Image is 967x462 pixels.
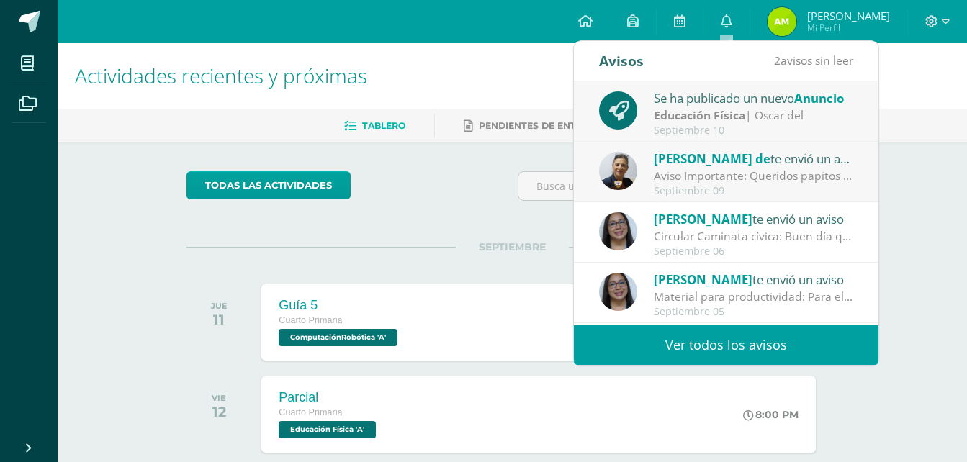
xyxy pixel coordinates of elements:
div: Aviso Importante: Queridos papitos por este medio les saludo cordialmente. El motivo de la presen... [654,168,854,184]
span: Anuncio [794,90,844,107]
span: [PERSON_NAME] [654,271,752,288]
strong: Educación Física [654,107,745,123]
div: VIE [212,393,226,403]
div: te envió un aviso [654,270,854,289]
span: Pendientes de entrega [479,120,602,131]
div: te envió un aviso [654,149,854,168]
span: Educación Física 'A' [279,421,376,438]
img: 9dfef7551d4ccda91457c169b8247c28.png [768,7,796,36]
div: Parcial [279,390,379,405]
span: Actividades recientes y próximas [75,62,367,89]
span: [PERSON_NAME] de [654,150,770,167]
span: [PERSON_NAME] [654,211,752,227]
div: 11 [211,311,228,328]
div: Se ha publicado un nuevo [654,89,854,107]
div: Circular Caminata cívica: Buen día queridos papitos y estudiantes por este medio les hago la cord... [654,228,854,245]
div: JUE [211,301,228,311]
div: Septiembre 09 [654,185,854,197]
div: | Oscar del [654,107,854,124]
a: todas las Actividades [186,171,351,199]
span: [PERSON_NAME] [807,9,890,23]
div: Guía 5 [279,298,401,313]
div: Septiembre 10 [654,124,854,137]
span: Mi Perfil [807,22,890,34]
div: 12 [212,403,226,420]
div: te envió un aviso [654,209,854,228]
span: 2 [774,53,781,68]
a: Pendientes de entrega [464,114,602,137]
span: ComputaciónRobótica 'A' [279,329,397,346]
a: Tablero [344,114,405,137]
img: 67f0ede88ef848e2db85819136c0f493.png [599,152,637,190]
div: Avisos [599,41,644,81]
input: Busca una actividad próxima aquí... [518,172,837,200]
span: avisos sin leer [774,53,853,68]
div: Septiembre 05 [654,306,854,318]
span: Cuarto Primaria [279,407,342,417]
span: Cuarto Primaria [279,315,342,325]
img: 90c3bb5543f2970d9a0839e1ce488333.png [599,212,637,250]
div: Septiembre 06 [654,245,854,258]
a: Ver todos los avisos [574,325,878,365]
span: SEPTIEMBRE [456,240,569,253]
div: 8:00 PM [743,408,799,421]
div: Material para productividad: Para el día martes 9 debe traer ilustraciones de los animales de los... [654,289,854,305]
span: Tablero [362,120,405,131]
img: 90c3bb5543f2970d9a0839e1ce488333.png [599,273,637,311]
